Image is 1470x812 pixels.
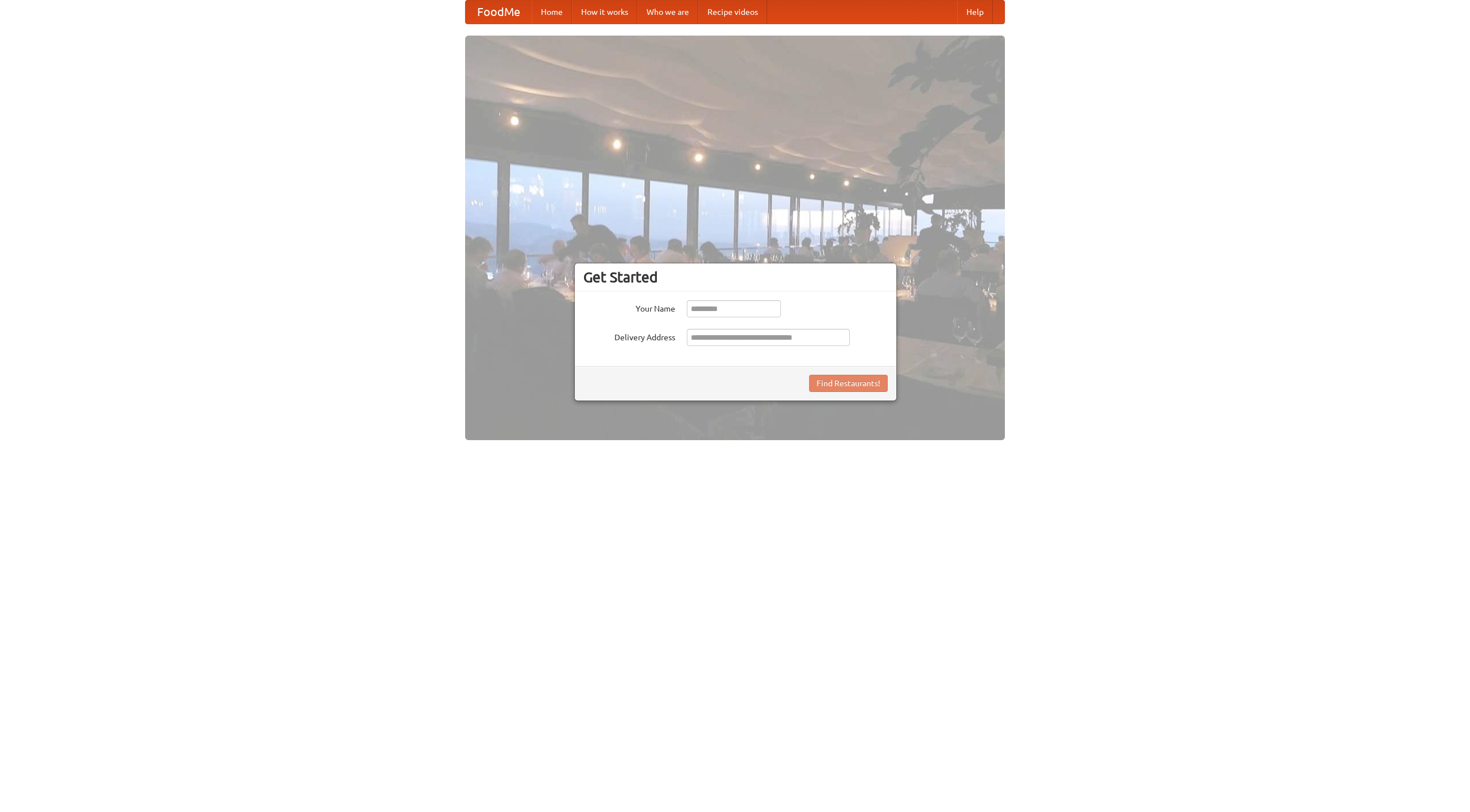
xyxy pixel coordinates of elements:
a: Home [532,1,572,24]
a: Recipe videos [698,1,767,24]
button: Find Restaurants! [809,375,888,392]
a: Who we are [637,1,698,24]
label: Your Name [583,300,675,314]
h3: Get Started [583,269,888,286]
a: How it works [572,1,637,24]
a: Help [957,1,993,24]
a: FoodMe [466,1,532,24]
label: Delivery Address [583,329,675,343]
